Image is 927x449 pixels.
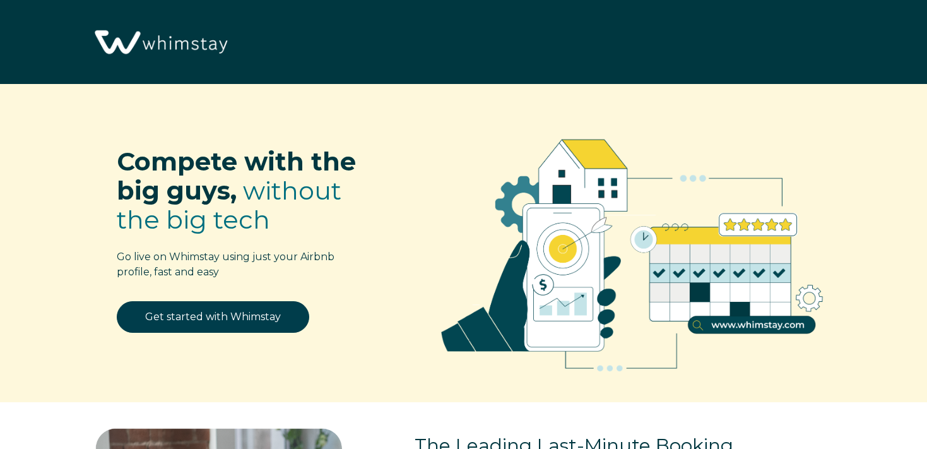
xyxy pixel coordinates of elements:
span: Compete with the big guys, [117,146,356,206]
img: RBO Ilustrations-02 [410,103,854,395]
img: Whimstay Logo-02 1 [88,6,232,80]
a: Get started with Whimstay [117,301,309,333]
span: Go live on Whimstay using just your Airbnb profile, fast and easy [117,251,334,278]
span: without the big tech [117,175,341,235]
